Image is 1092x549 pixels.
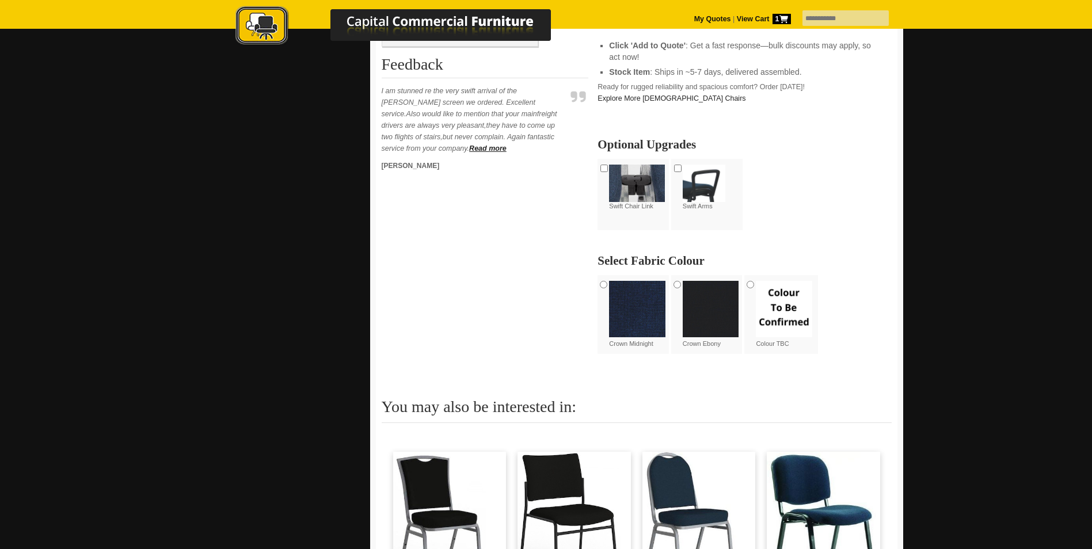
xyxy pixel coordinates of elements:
[609,281,665,337] img: Crown Midnight
[382,398,892,423] h2: You may also be interested in:
[683,281,739,337] img: Crown Ebony
[683,281,739,348] label: Crown Ebony
[756,281,812,348] label: Colour TBC
[598,255,891,266] h2: Select Fabric Colour
[609,165,665,211] label: Swift Chair Link
[609,67,650,77] strong: Stock Item
[382,85,566,154] p: I am stunned re the very swift arrival of the [PERSON_NAME] screen we ordered. Excellent service....
[735,15,790,23] a: View Cart1
[204,6,607,51] a: Capital Commercial Furniture Logo
[683,165,725,202] img: Swift Arms
[382,56,589,78] h2: Feedback
[609,41,686,50] strong: Click 'Add to Quote'
[204,6,607,48] img: Capital Commercial Furniture Logo
[609,281,665,348] label: Crown Midnight
[382,160,566,171] p: [PERSON_NAME]
[609,165,665,202] img: Swift Chair Link
[773,14,791,24] span: 1
[756,281,812,337] img: Colour TBC
[694,15,731,23] a: My Quotes
[609,66,880,78] li: : Ships in ~5-7 days, delivered assembled.
[683,165,739,211] label: Swift Arms
[609,40,880,63] li: : Get a fast response—bulk discounts may apply, so act now!
[598,139,891,150] h2: Optional Upgrades
[598,81,891,116] p: Ready for rugged reliability and spacious comfort? Order [DATE]!
[737,15,791,23] strong: View Cart
[598,94,745,102] a: Explore More [DEMOGRAPHIC_DATA] Chairs
[469,144,507,152] a: Read more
